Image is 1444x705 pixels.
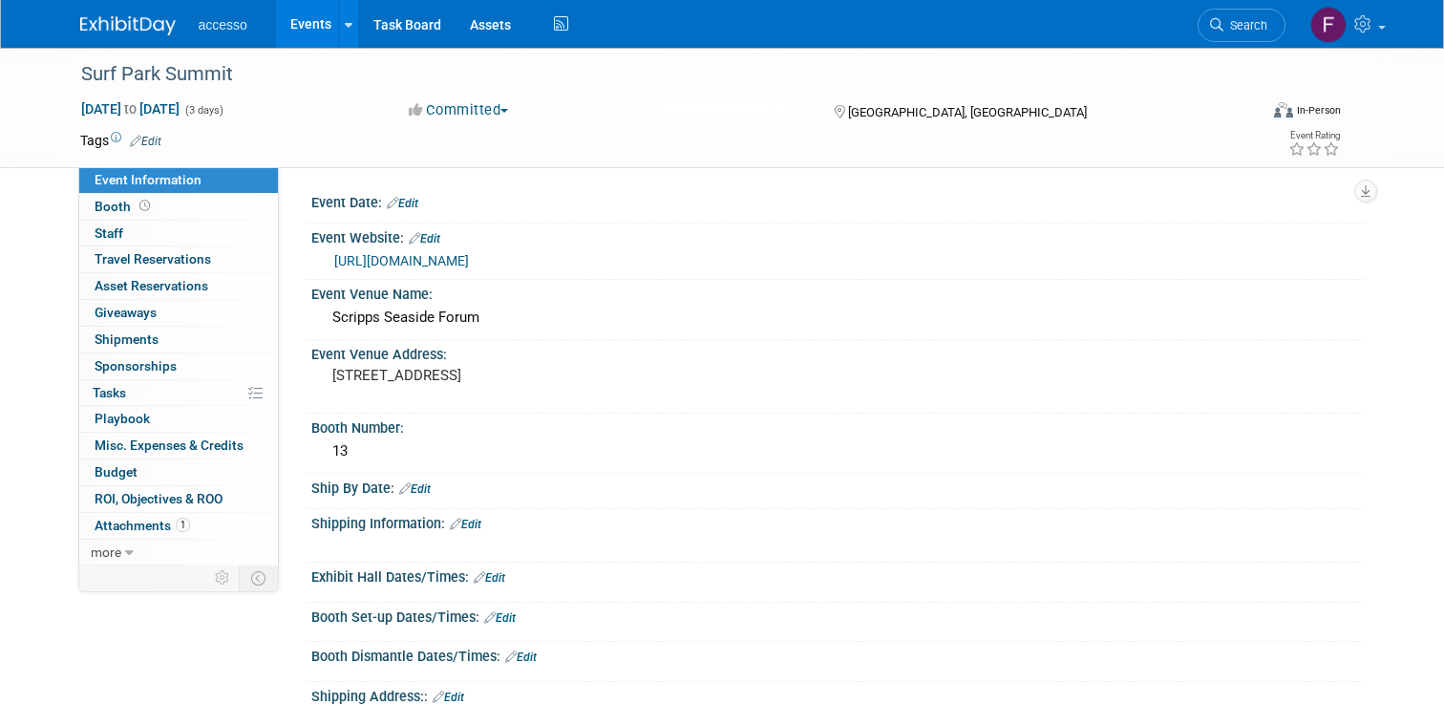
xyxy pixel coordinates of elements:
[311,642,1365,667] div: Booth Dismantle Dates/Times:
[80,131,161,150] td: Tags
[136,199,154,213] span: Booth not reserved yet
[95,278,208,293] span: Asset Reservations
[80,16,176,35] img: ExhibitDay
[1310,7,1347,43] img: Flannery Higgins
[95,438,244,453] span: Misc. Expenses & Credits
[95,305,157,320] span: Giveaways
[1288,131,1340,140] div: Event Rating
[387,197,418,210] a: Edit
[1223,18,1267,32] span: Search
[1296,103,1341,117] div: In-Person
[311,188,1365,213] div: Event Date:
[95,464,138,480] span: Budget
[79,380,278,406] a: Tasks
[79,513,278,539] a: Attachments1
[79,273,278,299] a: Asset Reservations
[79,167,278,193] a: Event Information
[79,486,278,512] a: ROI, Objectives & ROO
[176,518,190,532] span: 1
[848,105,1087,119] span: [GEOGRAPHIC_DATA], [GEOGRAPHIC_DATA]
[93,385,126,400] span: Tasks
[206,566,240,590] td: Personalize Event Tab Strip
[91,545,121,560] span: more
[95,331,159,347] span: Shipments
[433,691,464,704] a: Edit
[239,566,278,590] td: Toggle Event Tabs
[326,437,1350,466] div: 13
[79,540,278,566] a: more
[79,433,278,459] a: Misc. Expenses & Credits
[79,353,278,379] a: Sponsorships
[95,358,177,374] span: Sponsorships
[121,101,139,117] span: to
[402,100,516,120] button: Committed
[311,474,1365,499] div: Ship By Date:
[79,459,278,485] a: Budget
[332,367,730,384] pre: [STREET_ADDRESS]
[79,194,278,220] a: Booth
[74,57,1234,92] div: Surf Park Summit
[79,406,278,432] a: Playbook
[311,280,1365,304] div: Event Venue Name:
[450,518,481,531] a: Edit
[95,172,202,187] span: Event Information
[399,482,431,496] a: Edit
[79,246,278,272] a: Travel Reservations
[183,104,223,117] span: (3 days)
[311,414,1365,438] div: Booth Number:
[1155,99,1341,128] div: Event Format
[409,232,440,246] a: Edit
[80,100,180,117] span: [DATE] [DATE]
[311,563,1365,587] div: Exhibit Hall Dates/Times:
[95,251,211,267] span: Travel Reservations
[1198,9,1285,42] a: Search
[95,411,150,426] span: Playbook
[95,225,123,241] span: Staff
[199,17,247,32] span: accesso
[311,509,1365,534] div: Shipping Information:
[79,327,278,352] a: Shipments
[79,300,278,326] a: Giveaways
[474,571,505,585] a: Edit
[484,611,516,625] a: Edit
[326,303,1350,332] div: Scripps Seaside Forum
[130,135,161,148] a: Edit
[505,651,537,664] a: Edit
[79,221,278,246] a: Staff
[311,340,1365,364] div: Event Venue Address:
[95,518,190,533] span: Attachments
[1274,102,1293,117] img: Format-Inperson.png
[311,603,1365,628] div: Booth Set-up Dates/Times:
[95,491,223,506] span: ROI, Objectives & ROO
[95,199,154,214] span: Booth
[311,224,1365,248] div: Event Website:
[334,253,469,268] a: [URL][DOMAIN_NAME]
